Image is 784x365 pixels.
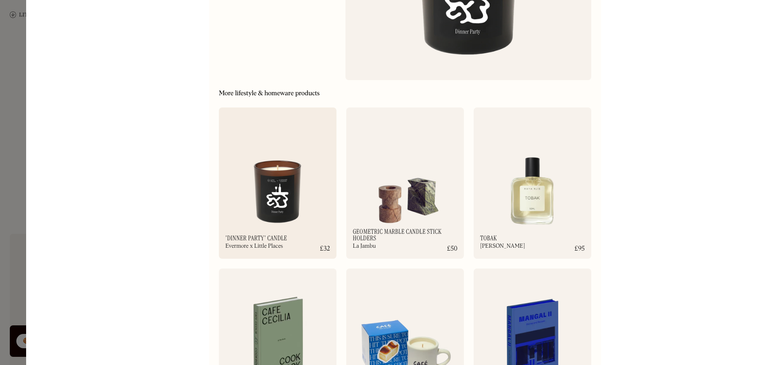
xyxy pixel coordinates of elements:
[346,107,464,235] img: 670cfaead010563baea9d364_La%20Jambu%20-%20Candle%20Stick%20holders.avif
[447,246,457,252] div: £50
[474,107,591,235] img: 66b20dd3d058ac9ccfb9333e_Maya%20Njie%20-%20Tobak.avif
[219,107,336,235] img: 6821a401155898ffc9efaafb_Evermore.png
[575,246,585,252] div: £95
[225,243,283,249] div: Evermore x Little Places
[353,228,447,242] h2: Geometric Marble Candle Stick Holders
[235,90,294,98] h2: Lifestyle & homeware
[295,90,320,98] h2: products
[219,90,234,98] h2: More
[320,246,330,252] div: £32
[480,243,525,249] div: [PERSON_NAME]
[480,235,497,242] h2: Tobak
[353,243,376,249] div: La Jambu
[225,235,287,242] h2: 'Dinner Party' Candle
